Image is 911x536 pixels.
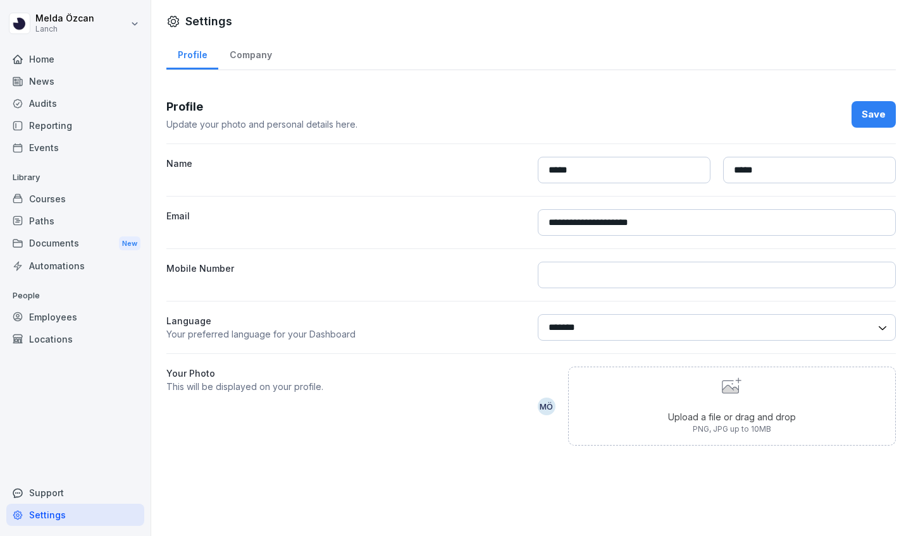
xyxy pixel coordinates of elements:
p: Melda Özcan [35,13,94,24]
div: Save [862,107,886,121]
a: Paths [6,210,144,232]
a: Audits [6,92,144,114]
p: Update your photo and personal details here. [166,118,357,131]
a: Automations [6,255,144,277]
label: Mobile Number [166,262,525,288]
p: PNG, JPG up to 10MB [668,423,796,435]
p: This will be displayed on your profile. [166,380,525,393]
a: Home [6,48,144,70]
a: Events [6,137,144,159]
p: People [6,286,144,306]
a: Reporting [6,114,144,137]
label: Your Photo [166,367,525,380]
div: Documents [6,232,144,255]
div: MÖ [538,398,555,415]
a: Profile [166,37,218,70]
p: Library [6,167,144,188]
a: Locations [6,328,144,350]
a: Courses [6,188,144,210]
h1: Settings [185,13,232,30]
a: Company [218,37,283,70]
p: Language [166,314,525,327]
p: Lanch [35,25,94,33]
div: New [119,236,140,251]
p: Your preferred language for your Dashboard [166,327,525,341]
a: DocumentsNew [6,232,144,255]
a: News [6,70,144,92]
p: Upload a file or drag and drop [668,410,796,423]
label: Name [166,157,525,183]
a: Settings [6,504,144,526]
button: Save [852,101,896,128]
h3: Profile [166,98,357,115]
a: Employees [6,306,144,328]
label: Email [166,209,525,236]
div: Support [6,482,144,504]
